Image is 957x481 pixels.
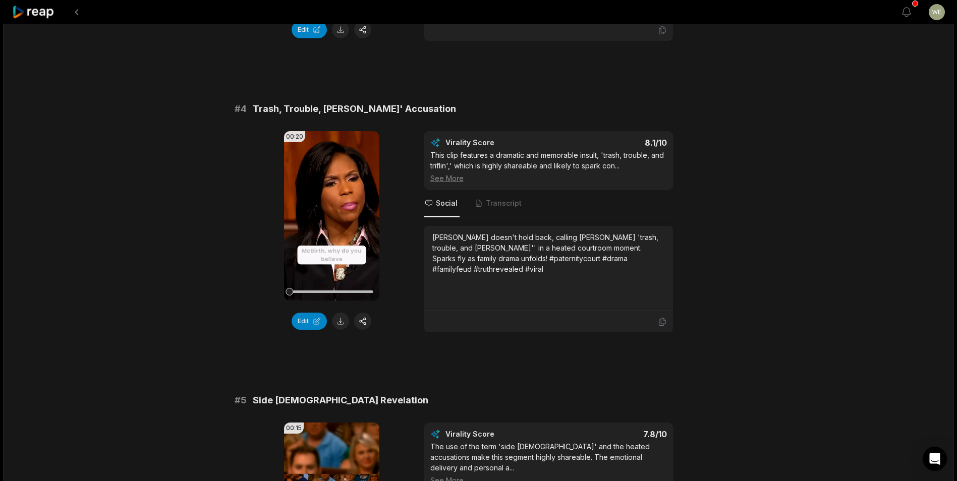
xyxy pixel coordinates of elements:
video: Your browser does not support mp4 format. [284,131,379,300]
span: Trash, Trouble, [PERSON_NAME]' Accusation [253,102,456,116]
button: Edit [292,21,327,38]
span: # 5 [235,393,247,407]
div: [PERSON_NAME] doesn't hold back, calling [PERSON_NAME] 'trash, trouble, and [PERSON_NAME]'' in a ... [432,232,665,274]
div: This clip features a dramatic and memorable insult, 'trash, trouble, and triflin',' which is high... [430,150,667,184]
div: 8.1 /10 [558,138,667,148]
div: See More [430,173,667,184]
span: # 4 [235,102,247,116]
span: Transcript [486,198,522,208]
div: Virality Score [445,429,554,439]
span: Side [DEMOGRAPHIC_DATA] Revelation [253,393,428,407]
div: 7.8 /10 [558,429,667,439]
nav: Tabs [424,190,673,217]
div: Open Intercom Messenger [923,447,947,471]
div: Virality Score [445,138,554,148]
span: Social [436,198,458,208]
button: Edit [292,313,327,330]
